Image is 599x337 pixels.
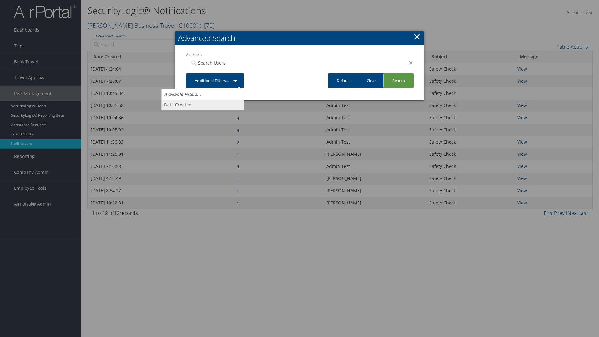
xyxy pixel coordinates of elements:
[162,100,244,110] a: Date Created
[190,60,389,66] input: Search Users
[164,91,201,97] i: Available Filters...
[398,59,418,66] div: ×
[328,73,359,88] a: Default
[413,30,421,43] a: Close
[186,51,393,58] label: Authors
[383,73,414,88] a: Search
[358,73,385,88] a: Clear
[175,31,424,45] h2: Advanced Search
[186,73,244,88] a: Additional Filters...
